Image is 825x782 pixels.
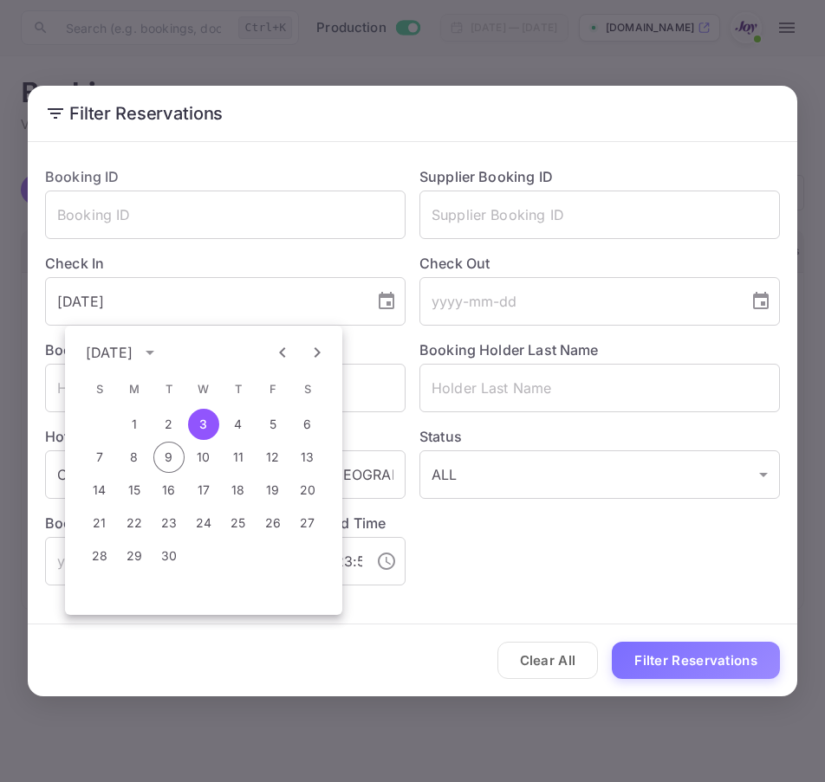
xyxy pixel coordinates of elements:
span: Monday [119,372,150,407]
span: Wednesday [188,372,219,407]
span: Friday [257,372,289,407]
span: Saturday [292,372,323,407]
label: Check In [45,253,406,274]
div: [DATE] [86,342,133,363]
button: 22 [119,507,150,539]
label: Booking holder first name [45,341,219,359]
button: Choose time, selected time is 11:59 PM [369,544,404,578]
button: 13 [292,442,323,473]
label: Status [419,426,780,447]
button: 17 [188,475,219,506]
input: hh:mm [323,537,362,585]
input: Hotel Name [45,450,406,499]
input: Holder Last Name [419,364,780,412]
button: 26 [257,507,289,539]
input: yyyy-mm-dd [419,277,737,326]
button: Filter Reservations [612,642,780,679]
label: Supplier Booking ID [419,168,553,185]
button: 3 [188,409,219,440]
label: Hotel Name [45,428,123,445]
label: Check Out [419,253,780,274]
input: yyyy-mm-dd [45,277,362,326]
span: Thursday [223,372,254,407]
button: Next month [302,338,332,367]
button: 24 [188,507,219,539]
button: Previous month [268,338,297,367]
button: 30 [153,540,185,572]
input: Supplier Booking ID [419,191,780,239]
button: 5 [257,409,289,440]
button: 7 [84,442,115,473]
button: 21 [84,507,115,539]
span: Sunday [84,372,115,407]
button: 4 [223,409,254,440]
button: Choose date, selected date is Sep 3, 2025 [369,284,404,319]
button: 8 [119,442,150,473]
h2: Filter Reservations [28,86,797,141]
button: 14 [84,475,115,506]
input: Holder First Name [45,364,406,412]
button: Choose date [744,284,778,319]
button: 29 [119,540,150,572]
button: 18 [223,475,254,506]
button: 25 [223,507,254,539]
button: 9 [153,442,185,473]
button: 12 [257,442,289,473]
button: 1 [119,409,150,440]
button: Clear All [497,642,599,679]
button: 27 [292,507,323,539]
label: Booking Holder Last Name [419,341,599,359]
button: 6 [292,409,323,440]
label: End Time [323,514,386,532]
button: 23 [153,507,185,539]
button: calendar view is open, switch to year view [138,340,162,365]
button: 19 [257,475,289,506]
div: ALL [419,450,780,499]
button: 10 [188,442,219,473]
label: Booking Date [45,513,220,533]
button: 2 [153,409,185,440]
input: Booking ID [45,191,406,239]
button: 16 [153,475,185,506]
span: Tuesday [153,372,185,407]
button: 15 [119,475,150,506]
button: 11 [223,442,254,473]
button: 28 [84,540,115,572]
label: Booking ID [45,168,120,185]
input: yyyy-mm-dd [45,537,177,585]
button: 20 [292,475,323,506]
